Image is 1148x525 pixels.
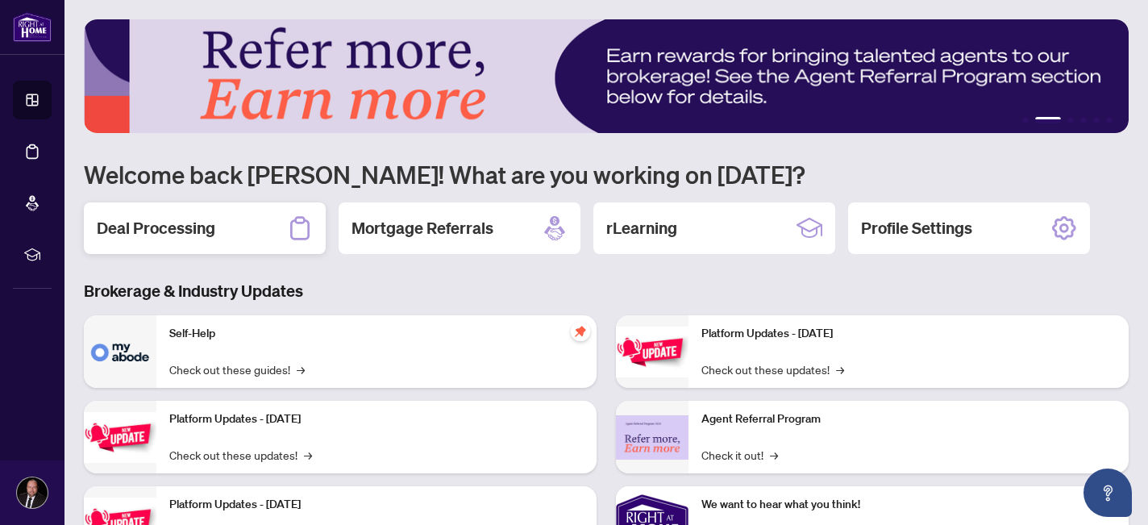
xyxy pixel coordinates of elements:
img: Agent Referral Program [616,415,688,460]
img: Platform Updates - September 16, 2025 [84,412,156,463]
button: 4 [1080,117,1087,123]
h2: Deal Processing [97,217,215,240]
p: Agent Referral Program [701,410,1116,428]
img: Self-Help [84,315,156,388]
span: → [836,360,844,378]
img: Platform Updates - June 23, 2025 [616,327,688,377]
p: Self-Help [169,325,584,343]
button: 3 [1067,117,1074,123]
span: → [304,446,312,464]
button: 1 [1022,117,1029,123]
button: 5 [1093,117,1100,123]
img: logo [13,12,52,42]
a: Check out these updates!→ [701,360,844,378]
h2: Mortgage Referrals [351,217,493,240]
p: Platform Updates - [DATE] [169,410,584,428]
a: Check out these updates!→ [169,446,312,464]
button: 2 [1035,117,1061,123]
h2: rLearning [606,217,677,240]
span: → [770,446,778,464]
button: 6 [1106,117,1113,123]
img: Profile Icon [17,477,48,508]
button: Open asap [1084,469,1132,517]
h1: Welcome back [PERSON_NAME]! What are you working on [DATE]? [84,159,1129,190]
a: Check out these guides!→ [169,360,305,378]
a: Check it out!→ [701,446,778,464]
h2: Profile Settings [861,217,972,240]
img: Slide 1 [84,19,1129,133]
p: We want to hear what you think! [701,496,1116,514]
p: Platform Updates - [DATE] [169,496,584,514]
h3: Brokerage & Industry Updates [84,280,1129,302]
p: Platform Updates - [DATE] [701,325,1116,343]
span: → [297,360,305,378]
span: pushpin [571,322,590,341]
